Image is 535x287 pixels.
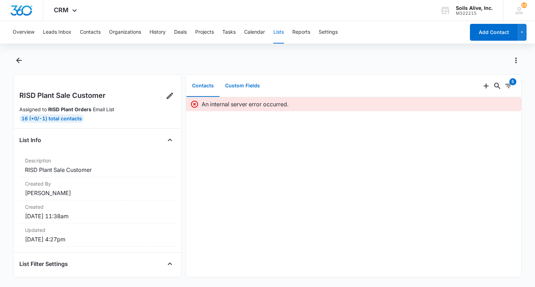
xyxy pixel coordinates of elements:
[222,21,236,44] button: Tasks
[43,21,71,44] button: Leads Inbox
[25,189,170,197] dd: [PERSON_NAME]
[273,21,284,44] button: Lists
[25,203,170,211] dt: Created
[186,75,219,97] button: Contacts
[13,21,34,44] button: Overview
[19,200,176,223] div: Created[DATE] 11:38am
[509,78,516,85] div: 5 items
[319,21,338,44] button: Settings
[521,2,527,8] span: 15
[25,226,170,234] dt: Updated
[19,90,106,101] h2: RISD Plant Sale Customer
[19,154,176,177] div: DescriptionRISD Plant Sale Customer
[149,21,166,44] button: History
[174,21,187,44] button: Deals
[13,55,24,66] button: Back
[19,223,176,247] div: Updated[DATE] 4:27pm
[164,134,176,146] button: Close
[25,235,170,243] dd: [DATE] 4:27pm
[54,6,69,14] span: CRM
[202,100,288,108] p: An internal server error occurred.
[25,180,170,187] dt: Created By
[470,24,517,41] button: Add Contact
[521,2,527,8] div: notifications count
[19,260,68,268] h4: List Filter Settings
[19,136,41,144] h4: List Info
[456,11,493,16] div: account id
[480,80,492,92] button: Add
[503,80,514,92] button: Filters
[19,106,176,113] p: Assigned to Email List
[19,177,176,200] div: Created By[PERSON_NAME]
[25,166,170,174] dd: RISD Plant Sale Customer
[25,157,170,164] dt: Description
[510,55,522,66] button: Actions
[164,258,176,269] button: Close
[25,212,170,220] dd: [DATE] 11:38am
[195,21,214,44] button: Projects
[244,21,265,44] button: Calendar
[456,5,493,11] div: account name
[492,80,503,92] button: Search...
[80,21,101,44] button: Contacts
[19,114,84,123] div: 16 (+0/-1) Total Contacts
[109,21,141,44] button: Organizations
[219,75,266,97] button: Custom Fields
[292,21,310,44] button: Reports
[48,106,91,112] strong: RISD Plant Orders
